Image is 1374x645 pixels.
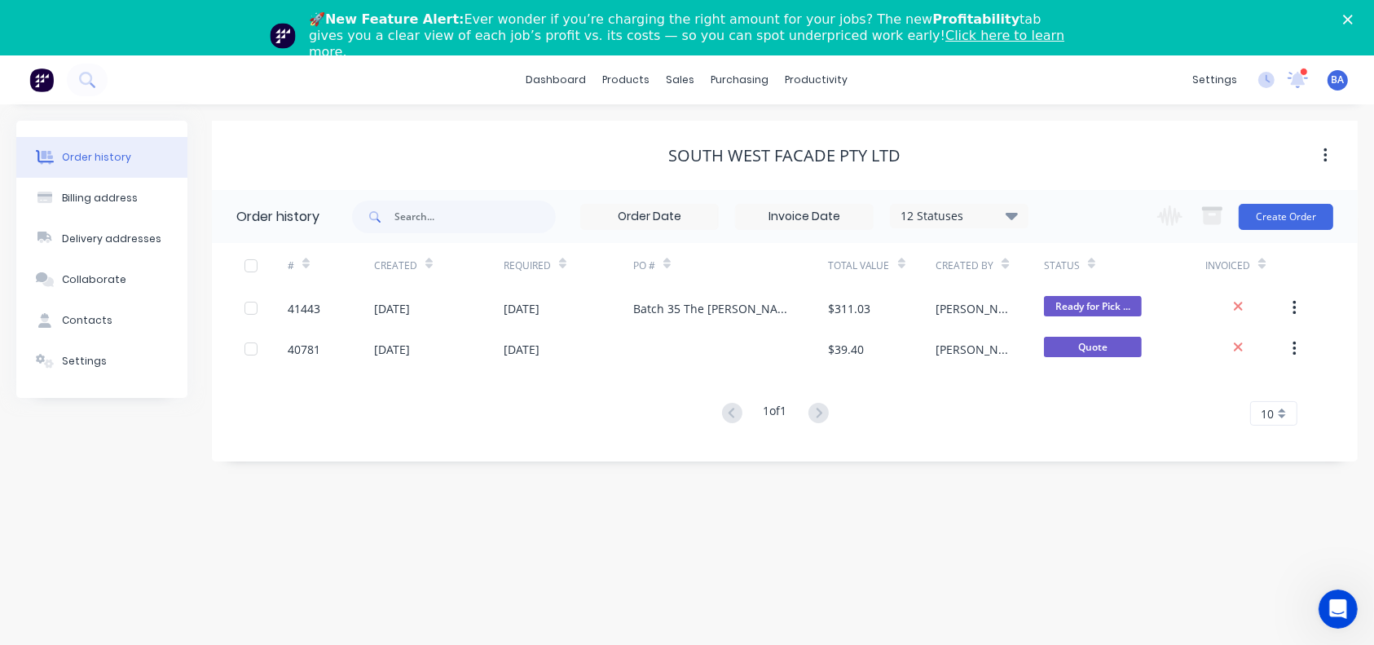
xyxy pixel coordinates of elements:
div: products [595,68,658,92]
span: Quote [1044,337,1142,357]
div: [DATE] [374,300,410,317]
div: Invoiced [1205,243,1292,288]
div: Total Value [828,258,890,273]
button: Contacts [16,300,187,341]
button: Settings [16,341,187,382]
a: Click here to learn more. [309,28,1064,60]
div: [PERSON_NAME] [936,300,1011,317]
b: Profitability [932,11,1019,27]
div: Created By [936,258,993,273]
div: sales [658,68,703,92]
b: New Feature Alert: [325,11,465,27]
span: Ready for Pick ... [1044,296,1142,316]
div: 12 Statuses [891,207,1028,225]
span: 10 [1261,405,1274,422]
div: Required [504,258,551,273]
div: Collaborate [62,272,126,287]
img: Factory [29,68,54,92]
span: BA [1332,73,1345,87]
div: settings [1184,68,1245,92]
div: PO # [633,243,828,288]
div: Status [1044,243,1206,288]
div: Billing address [62,191,138,205]
div: Settings [62,354,107,369]
img: Profile image for Team [270,23,296,49]
div: Delivery addresses [62,232,161,246]
div: [DATE] [504,300,539,317]
div: Order history [236,207,319,227]
button: Delivery addresses [16,219,187,259]
div: PO # [633,258,655,273]
div: South West Facade Pty Ltd [669,146,901,166]
div: # [288,243,374,288]
button: Order history [16,137,187,178]
div: Created [374,258,417,273]
button: Collaborate [16,259,187,300]
div: Required [504,243,633,288]
div: purchasing [703,68,777,92]
div: $39.40 [828,341,864,358]
input: Order Date [581,205,718,229]
div: Contacts [62,313,112,328]
input: Invoice Date [736,205,873,229]
div: Batch 35 The [PERSON_NAME] [633,300,795,317]
a: dashboard [518,68,595,92]
div: [DATE] [504,341,539,358]
iframe: Intercom live chat [1319,590,1358,629]
div: 41443 [288,300,320,317]
button: Create Order [1239,204,1333,230]
div: # [288,258,294,273]
div: productivity [777,68,857,92]
div: Order history [62,150,131,165]
div: Invoiced [1205,258,1250,273]
div: [PERSON_NAME] [936,341,1011,358]
div: Created By [936,243,1044,288]
div: [DATE] [374,341,410,358]
div: 40781 [288,341,320,358]
div: 1 of 1 [764,402,787,426]
div: Created [374,243,504,288]
input: Search... [394,201,556,233]
div: $311.03 [828,300,870,317]
div: Close [1343,15,1359,24]
div: Status [1044,258,1080,273]
div: Total Value [828,243,936,288]
button: Billing address [16,178,187,219]
div: 🚀 Ever wonder if you’re charging the right amount for your jobs? The new tab gives you a clear vi... [309,11,1078,60]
